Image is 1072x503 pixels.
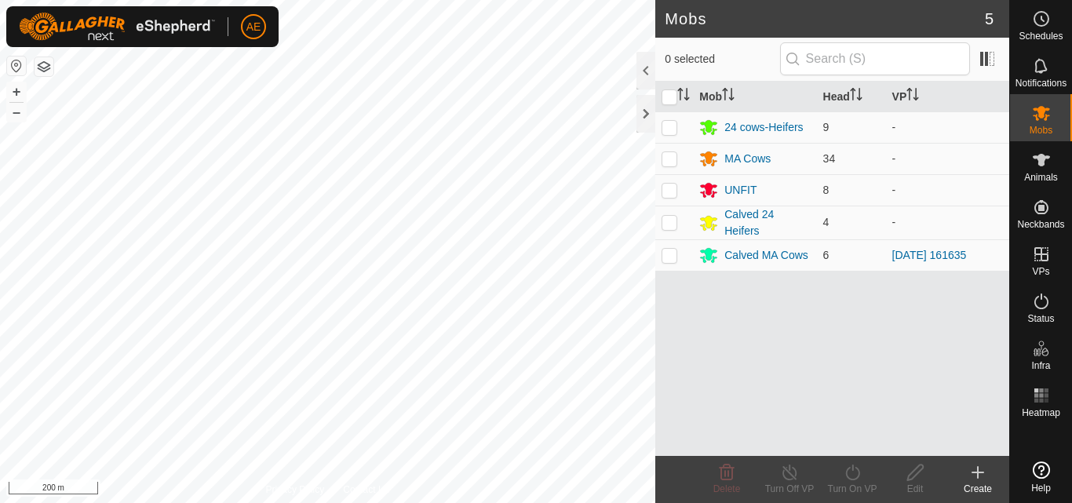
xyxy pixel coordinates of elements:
[946,482,1009,496] div: Create
[1017,220,1064,229] span: Neckbands
[823,121,830,133] span: 9
[884,482,946,496] div: Edit
[1015,78,1067,88] span: Notifications
[1019,31,1063,41] span: Schedules
[35,57,53,76] button: Map Layers
[823,184,830,196] span: 8
[758,482,821,496] div: Turn Off VP
[1031,361,1050,370] span: Infra
[892,249,967,261] a: [DATE] 161635
[1027,314,1054,323] span: Status
[246,19,261,35] span: AE
[724,206,810,239] div: Calved 24 Heifers
[1010,455,1072,499] a: Help
[724,182,757,199] div: UNFIT
[266,483,325,497] a: Privacy Policy
[724,119,803,136] div: 24 cows-Heifers
[677,90,690,103] p-sorticon: Activate to sort
[821,482,884,496] div: Turn On VP
[1022,408,1060,417] span: Heatmap
[823,216,830,228] span: 4
[886,143,1009,174] td: -
[1024,173,1058,182] span: Animals
[823,249,830,261] span: 6
[722,90,735,103] p-sorticon: Activate to sort
[1031,483,1051,493] span: Help
[1032,267,1049,276] span: VPs
[850,90,862,103] p-sorticon: Activate to sort
[19,13,215,41] img: Gallagher Logo
[665,9,985,28] h2: Mobs
[886,206,1009,239] td: -
[7,82,26,101] button: +
[823,152,836,165] span: 34
[693,82,816,112] th: Mob
[886,174,1009,206] td: -
[724,151,771,167] div: MA Cows
[724,247,808,264] div: Calved MA Cows
[886,82,1009,112] th: VP
[1030,126,1052,135] span: Mobs
[713,483,741,494] span: Delete
[665,51,779,67] span: 0 selected
[817,82,886,112] th: Head
[886,111,1009,143] td: -
[343,483,389,497] a: Contact Us
[7,103,26,122] button: –
[906,90,919,103] p-sorticon: Activate to sort
[7,56,26,75] button: Reset Map
[985,7,994,31] span: 5
[780,42,970,75] input: Search (S)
